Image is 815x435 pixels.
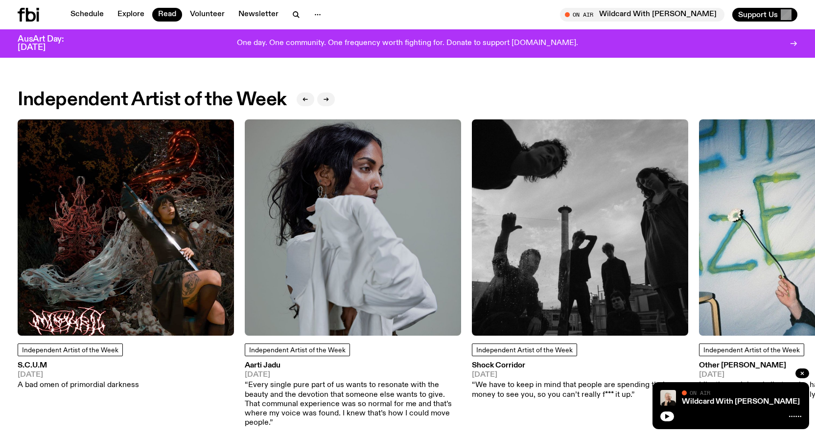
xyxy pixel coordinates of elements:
[472,362,688,369] h3: Shock Corridor
[476,347,573,354] span: Independent Artist of the Week
[18,91,287,109] h2: Independent Artist of the Week
[65,8,110,22] a: Schedule
[245,381,461,428] p: “Every single pure part of us wants to resonate with the beauty and the devotion that someone els...
[560,8,724,22] button: On AirWildcard With [PERSON_NAME]
[112,8,150,22] a: Explore
[472,362,688,400] a: Shock Corridor[DATE]“We have to keep in mind that people are spending their money to see you, so ...
[660,390,676,406] img: Stuart is smiling charmingly, wearing a black t-shirt against a stark white background.
[237,39,578,48] p: One day. One community. One frequency worth fighting for. Donate to support [DOMAIN_NAME].
[699,343,804,356] a: Independent Artist of the Week
[703,347,800,354] span: Independent Artist of the Week
[152,8,182,22] a: Read
[22,347,118,354] span: Independent Artist of the Week
[690,389,710,396] span: On Air
[245,362,461,369] h3: Aarti Jadu
[472,119,688,336] img: A black and white image of the six members of Shock Corridor, cast slightly in shadow
[245,371,461,379] span: [DATE]
[472,381,688,399] p: “We have to keep in mind that people are spending their money to see you, so you can’t really f**...
[472,371,688,379] span: [DATE]
[682,398,800,406] a: Wildcard With [PERSON_NAME]
[18,362,139,390] a: S.C.U.M[DATE]A bad omen of primordial darkness
[732,8,797,22] button: Support Us
[18,35,80,52] h3: AusArt Day: [DATE]
[18,371,139,379] span: [DATE]
[18,343,123,356] a: Independent Artist of the Week
[184,8,231,22] a: Volunteer
[738,10,778,19] span: Support Us
[249,347,346,354] span: Independent Artist of the Week
[245,362,461,428] a: Aarti Jadu[DATE]“Every single pure part of us wants to resonate with the beauty and the devotion ...
[18,362,139,369] h3: S.C.U.M
[18,381,139,390] p: A bad omen of primordial darkness
[245,343,350,356] a: Independent Artist of the Week
[233,8,284,22] a: Newsletter
[472,343,577,356] a: Independent Artist of the Week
